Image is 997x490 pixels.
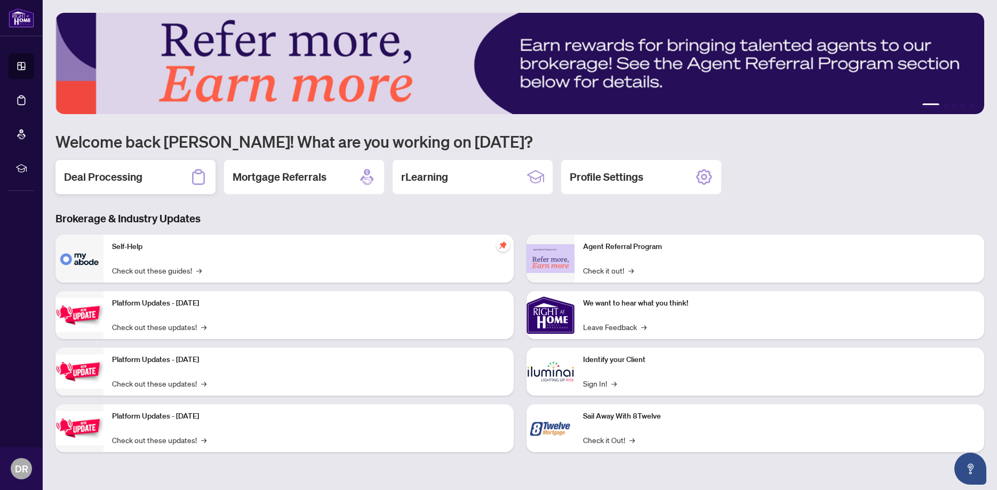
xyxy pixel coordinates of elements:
[201,434,206,446] span: →
[55,211,984,226] h3: Brokerage & Industry Updates
[401,170,448,184] h2: rLearning
[112,411,505,422] p: Platform Updates - [DATE]
[55,235,103,283] img: Self-Help
[583,434,635,446] a: Check it Out!→
[55,411,103,445] img: Platform Updates - June 23, 2025
[64,170,142,184] h2: Deal Processing
[570,170,643,184] h2: Profile Settings
[55,13,984,114] img: Slide 0
[112,434,206,446] a: Check out these updates!→
[201,321,206,333] span: →
[527,404,575,452] img: Sail Away With 8Twelve
[954,453,986,485] button: Open asap
[527,291,575,339] img: We want to hear what you think!
[961,103,965,108] button: 4
[527,348,575,396] img: Identify your Client
[196,264,202,276] span: →
[641,321,647,333] span: →
[55,355,103,388] img: Platform Updates - July 8, 2025
[922,103,939,108] button: 1
[112,264,202,276] a: Check out these guides!→
[55,131,984,151] h1: Welcome back [PERSON_NAME]! What are you working on [DATE]?
[112,354,505,366] p: Platform Updates - [DATE]
[233,170,326,184] h2: Mortgage Referrals
[952,103,956,108] button: 3
[583,411,976,422] p: Sail Away With 8Twelve
[583,298,976,309] p: We want to hear what you think!
[497,239,509,252] span: pushpin
[969,103,974,108] button: 5
[55,298,103,332] img: Platform Updates - July 21, 2025
[527,244,575,274] img: Agent Referral Program
[112,298,505,309] p: Platform Updates - [DATE]
[583,377,617,389] a: Sign In!→
[15,461,28,476] span: DR
[112,241,505,253] p: Self-Help
[112,377,206,389] a: Check out these updates!→
[628,264,634,276] span: →
[583,354,976,366] p: Identify your Client
[583,321,647,333] a: Leave Feedback→
[112,321,206,333] a: Check out these updates!→
[583,264,634,276] a: Check it out!→
[201,377,206,389] span: →
[583,241,976,253] p: Agent Referral Program
[629,434,635,446] span: →
[611,377,617,389] span: →
[944,103,948,108] button: 2
[9,8,34,28] img: logo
